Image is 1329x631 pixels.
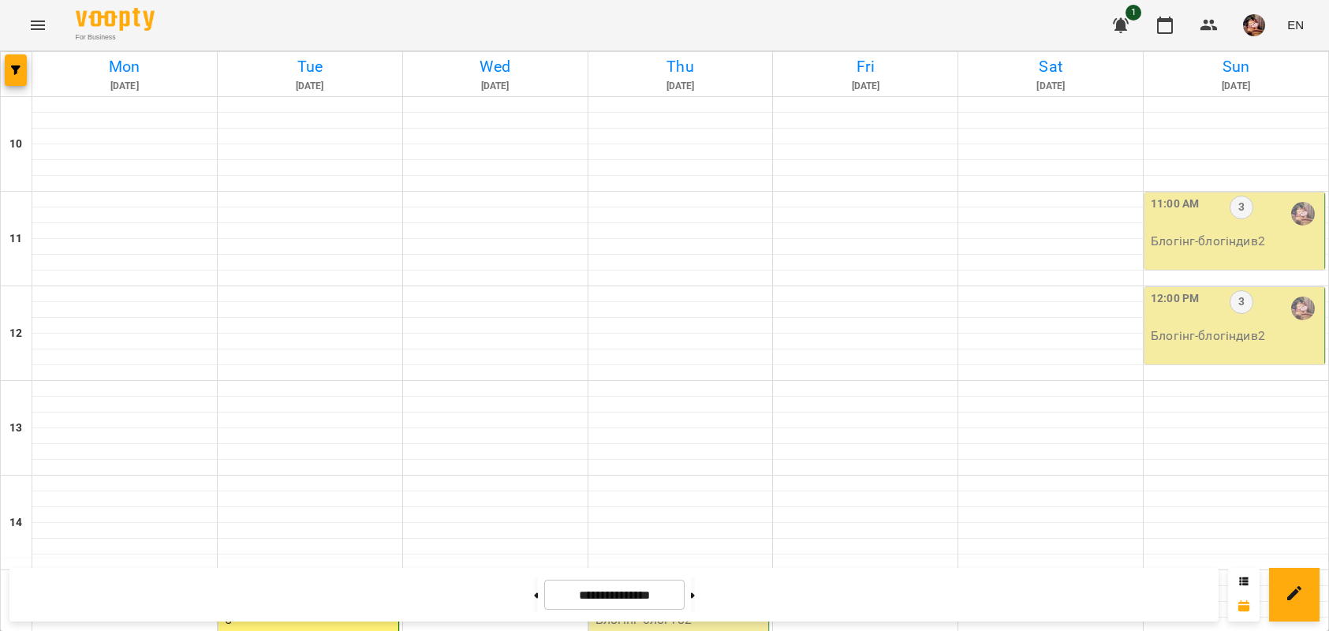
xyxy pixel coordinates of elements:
[9,420,22,437] h6: 13
[220,54,400,79] h6: Tue
[76,8,155,31] img: Voopty Logo
[19,6,57,44] button: Menu
[9,514,22,532] h6: 14
[1230,290,1253,314] label: 3
[1146,54,1326,79] h6: Sun
[76,32,155,43] span: For Business
[35,54,215,79] h6: Mon
[1146,79,1326,94] h6: [DATE]
[9,325,22,342] h6: 12
[220,79,400,94] h6: [DATE]
[961,54,1140,79] h6: Sat
[1291,202,1315,226] img: Ілля Петруша
[1291,297,1315,320] img: Ілля Петруша
[405,79,585,94] h6: [DATE]
[961,79,1140,94] h6: [DATE]
[591,79,771,94] h6: [DATE]
[591,54,771,79] h6: Thu
[1230,196,1253,219] label: 3
[1281,10,1310,39] button: EN
[9,136,22,153] h6: 10
[775,79,955,94] h6: [DATE]
[1287,17,1304,33] span: EN
[35,79,215,94] h6: [DATE]
[1151,290,1199,308] label: 12:00 PM
[1151,196,1199,213] label: 11:00 AM
[1151,327,1321,345] p: Блогінг - блогіндив2
[775,54,955,79] h6: Fri
[405,54,585,79] h6: Wed
[9,230,22,248] h6: 11
[1151,232,1321,251] p: Блогінг - блогіндив2
[1126,5,1141,21] span: 1
[1243,14,1265,36] img: 2a048b25d2e557de8b1a299ceab23d88.jpg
